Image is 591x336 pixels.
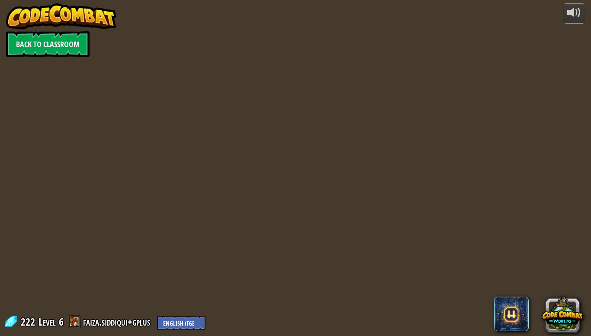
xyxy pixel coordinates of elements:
a: Back to Classroom [6,31,90,57]
a: faiza.siddiqui+gplus [83,315,153,329]
span: Level [39,315,56,329]
span: 6 [59,315,64,329]
span: 222 [21,315,38,329]
button: Adjust volume [563,3,585,24]
img: CodeCombat - Learn how to code by playing a game [6,3,117,29]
